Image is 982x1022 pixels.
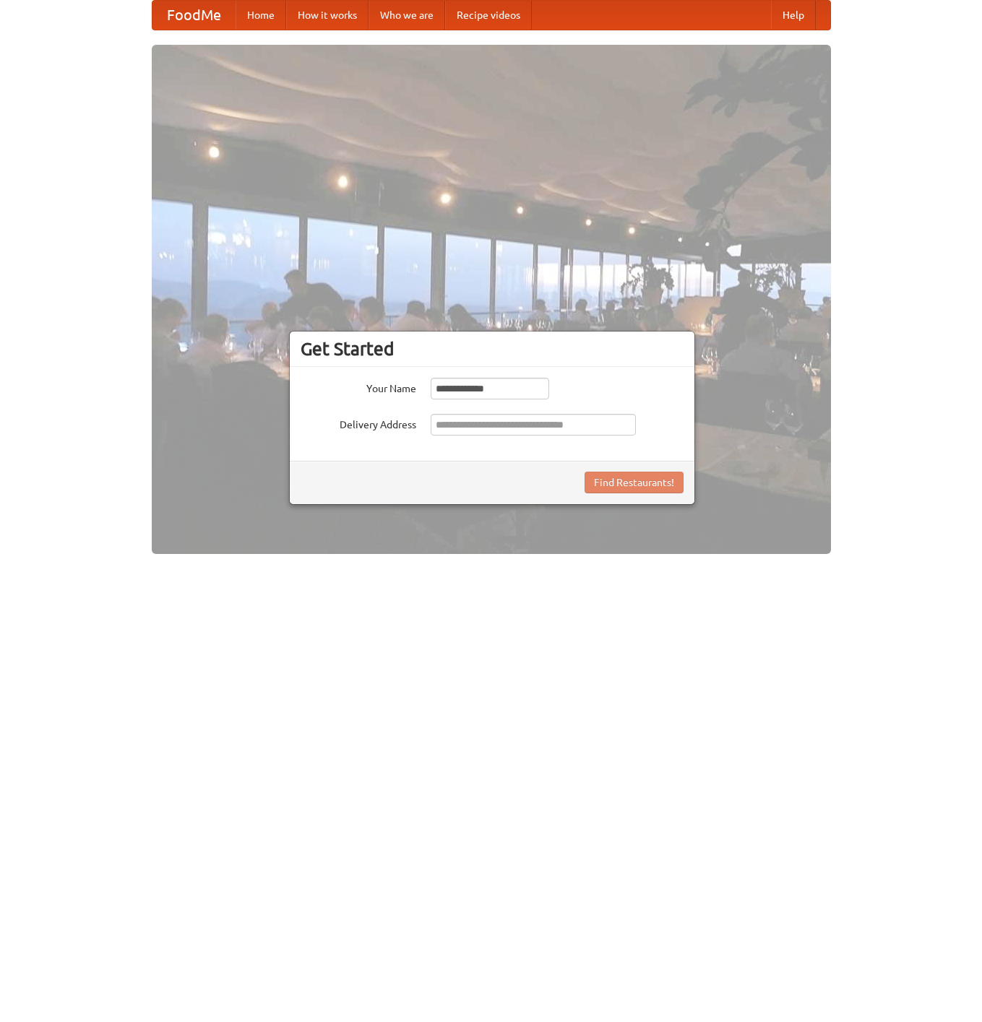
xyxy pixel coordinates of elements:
[152,1,236,30] a: FoodMe
[445,1,532,30] a: Recipe videos
[286,1,369,30] a: How it works
[585,472,684,493] button: Find Restaurants!
[301,338,684,360] h3: Get Started
[301,378,416,396] label: Your Name
[771,1,816,30] a: Help
[301,414,416,432] label: Delivery Address
[369,1,445,30] a: Who we are
[236,1,286,30] a: Home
